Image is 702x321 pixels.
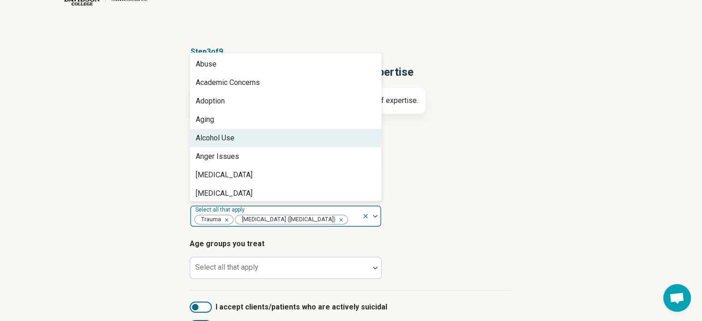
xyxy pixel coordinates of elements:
label: Select all that apply [195,263,258,272]
span: [MEDICAL_DATA] ([MEDICAL_DATA]) [235,215,338,224]
span: I accept clients/patients who are actively suicidal [216,302,387,313]
div: Abuse [196,59,216,70]
div: Adoption [196,96,225,107]
div: [MEDICAL_DATA] [196,188,252,199]
div: Anger Issues [196,151,239,162]
div: Alcohol Use [196,133,234,144]
span: Trauma [195,215,224,224]
div: Academic Concerns [196,77,260,88]
div: Open chat [663,284,691,312]
div: [MEDICAL_DATA] [196,170,252,181]
div: Aging [196,114,214,125]
label: Select all that apply [195,206,246,213]
h3: Age groups you treat [190,238,513,249]
p: Step 3 of 9 [190,46,513,57]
